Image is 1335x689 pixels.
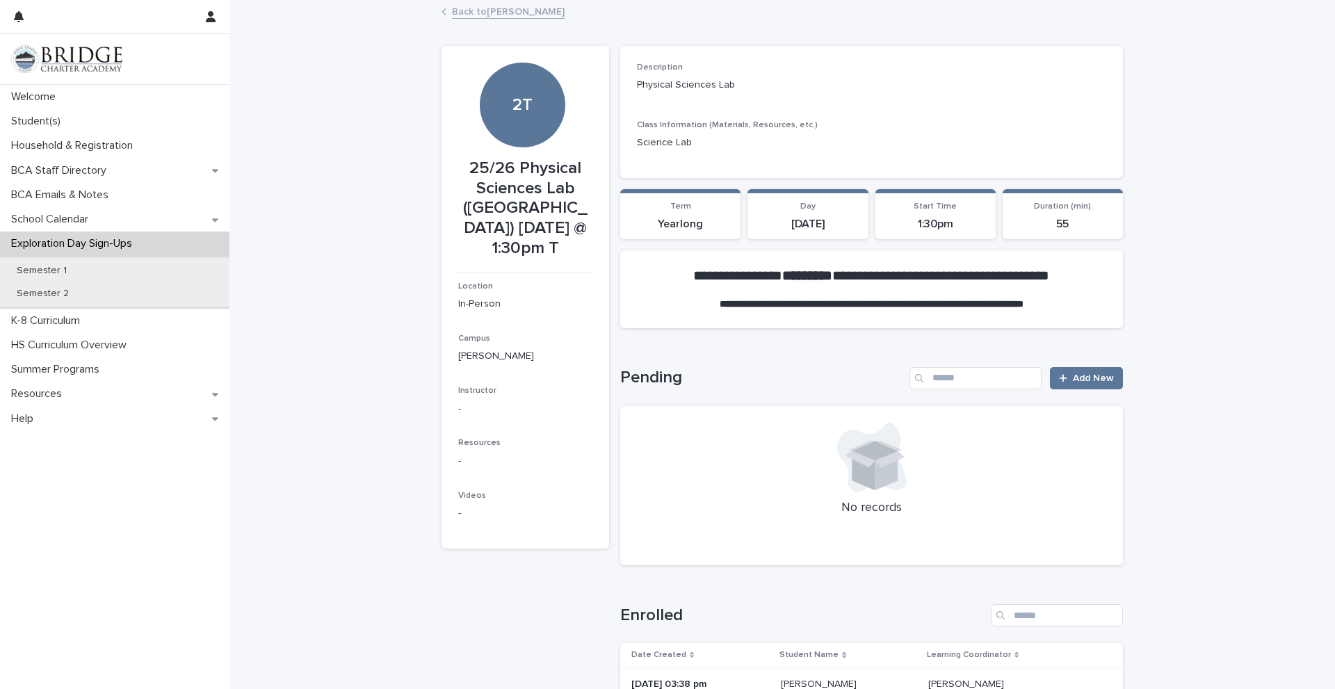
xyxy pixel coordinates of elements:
[6,164,118,177] p: BCA Staff Directory
[458,387,496,395] span: Instructor
[6,213,99,226] p: School Calendar
[6,139,144,152] p: Household & Registration
[458,349,592,364] p: [PERSON_NAME]
[458,402,592,416] p: -
[914,202,957,211] span: Start Time
[1050,367,1123,389] a: Add New
[6,314,91,327] p: K-8 Curriculum
[779,647,839,663] p: Student Name
[637,63,683,72] span: Description
[620,368,904,388] h1: Pending
[458,454,592,469] p: -
[6,237,143,250] p: Exploration Day Sign-Ups
[458,334,490,343] span: Campus
[6,412,44,425] p: Help
[756,218,859,231] p: [DATE]
[909,367,1042,389] input: Search
[6,115,72,128] p: Student(s)
[6,387,73,400] p: Resources
[1073,373,1114,383] span: Add New
[800,202,816,211] span: Day
[637,501,1106,516] p: No records
[884,218,987,231] p: 1:30pm
[927,647,1011,663] p: Learning Coordinator
[637,136,1106,150] p: Science Lab
[458,506,592,521] p: -
[452,3,565,19] a: Back to[PERSON_NAME]
[637,78,1106,92] p: Physical Sciences Lab
[6,288,80,300] p: Semester 2
[458,159,592,259] p: 25/26 Physical Sciences Lab ([GEOGRAPHIC_DATA]) [DATE] @ 1:30pm T
[620,606,985,626] h1: Enrolled
[11,45,122,73] img: V1C1m3IdTEidaUdm9Hs0
[458,297,592,311] p: In-Person
[637,121,818,129] span: Class Information (Materials, Resources, etc.)
[6,339,138,352] p: HS Curriculum Overview
[629,218,732,231] p: Yearlong
[631,647,686,663] p: Date Created
[458,492,486,500] span: Videos
[458,282,493,291] span: Location
[1011,218,1115,231] p: 55
[1034,202,1091,211] span: Duration (min)
[6,363,111,376] p: Summer Programs
[6,265,78,277] p: Semester 1
[458,439,501,447] span: Resources
[6,188,120,202] p: BCA Emails & Notes
[480,10,565,115] div: 2T
[6,90,67,104] p: Welcome
[991,604,1123,626] input: Search
[670,202,691,211] span: Term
